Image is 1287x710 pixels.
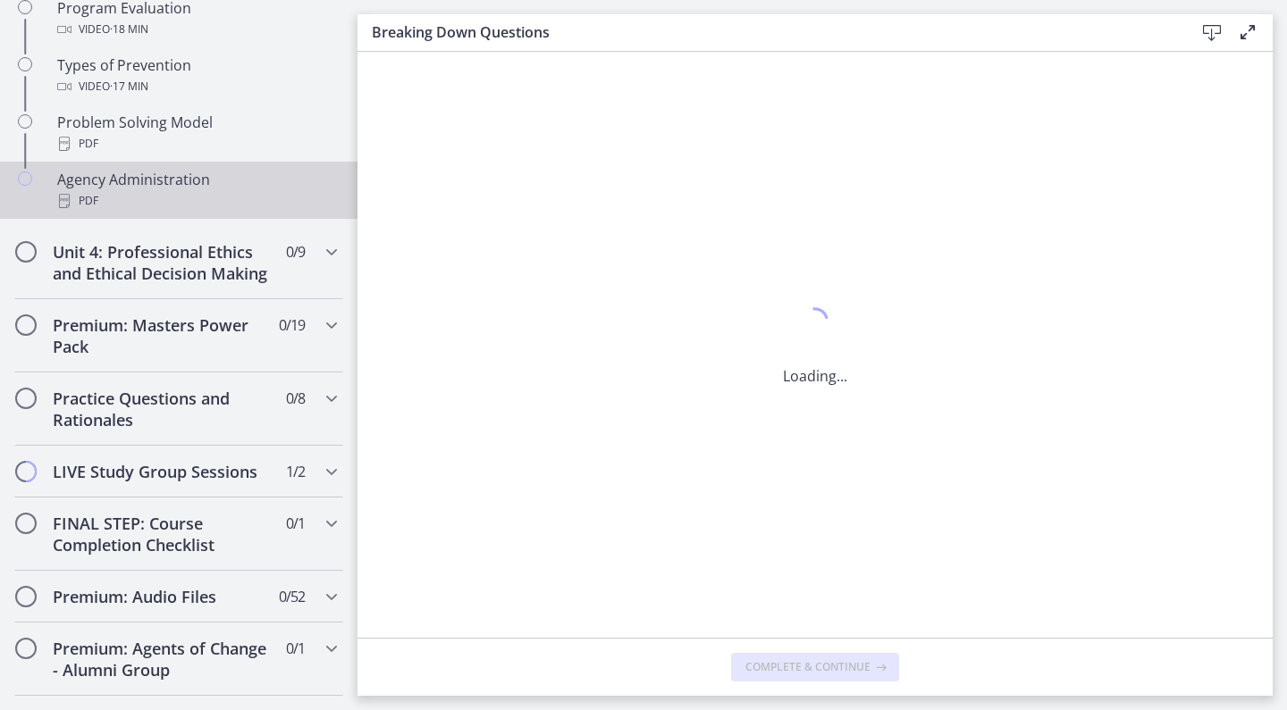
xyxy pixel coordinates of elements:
[53,388,271,430] h2: Practice Questions and Rationales
[57,169,336,212] div: Agency Administration
[57,76,336,97] div: Video
[57,19,336,40] div: Video
[286,388,305,409] span: 0 / 8
[286,241,305,263] span: 0 / 9
[53,461,271,482] h2: LIVE Study Group Sessions
[286,461,305,482] span: 1 / 2
[53,513,271,555] h2: FINAL STEP: Course Completion Checklist
[57,54,336,97] div: Types of Prevention
[53,241,271,284] h2: Unit 4: Professional Ethics and Ethical Decision Making
[286,638,305,659] span: 0 / 1
[286,513,305,534] span: 0 / 1
[53,638,271,681] h2: Premium: Agents of Change - Alumni Group
[372,21,1165,43] h3: Breaking Down Questions
[279,314,305,336] span: 0 / 19
[110,76,148,97] span: · 17 min
[745,660,871,674] span: Complete & continue
[110,19,148,40] span: · 18 min
[731,653,899,681] button: Complete & continue
[57,133,336,155] div: PDF
[53,314,271,357] h2: Premium: Masters Power Pack
[783,303,847,344] div: 1
[53,586,271,607] h2: Premium: Audio Files
[57,190,336,212] div: PDF
[57,112,336,155] div: Problem Solving Model
[279,586,305,607] span: 0 / 52
[783,365,847,387] p: Loading...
